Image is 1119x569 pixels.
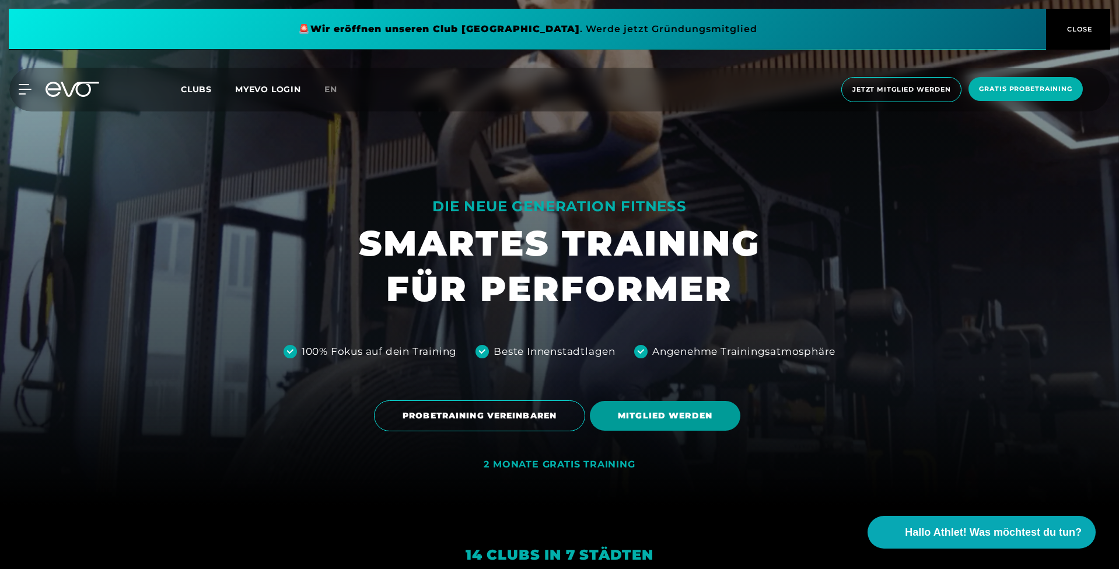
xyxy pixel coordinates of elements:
span: CLOSE [1064,24,1093,34]
div: Angenehme Trainingsatmosphäre [652,344,835,359]
div: 100% Fokus auf dein Training [302,344,457,359]
a: MITGLIED WERDEN [590,392,745,439]
div: 2 MONATE GRATIS TRAINING [484,459,635,471]
a: Clubs [181,83,235,95]
span: en [324,84,337,95]
div: Beste Innenstadtlagen [494,344,616,359]
h1: SMARTES TRAINING FÜR PERFORMER [359,221,760,312]
span: MITGLIED WERDEN [618,410,712,422]
button: CLOSE [1046,9,1110,50]
span: PROBETRAINING VEREINBAREN [403,410,557,422]
a: MYEVO LOGIN [235,84,301,95]
span: Gratis Probetraining [979,84,1072,94]
span: Jetzt Mitglied werden [852,85,950,95]
div: DIE NEUE GENERATION FITNESS [359,197,760,216]
span: Clubs [181,84,212,95]
button: Hallo Athlet! Was möchtest du tun? [868,516,1096,549]
a: PROBETRAINING VEREINBAREN [374,392,590,440]
span: Hallo Athlet! Was möchtest du tun? [905,525,1082,540]
a: Gratis Probetraining [965,77,1086,102]
a: Jetzt Mitglied werden [838,77,965,102]
em: 14 Clubs in 7 Städten [466,546,653,563]
a: en [324,83,351,96]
